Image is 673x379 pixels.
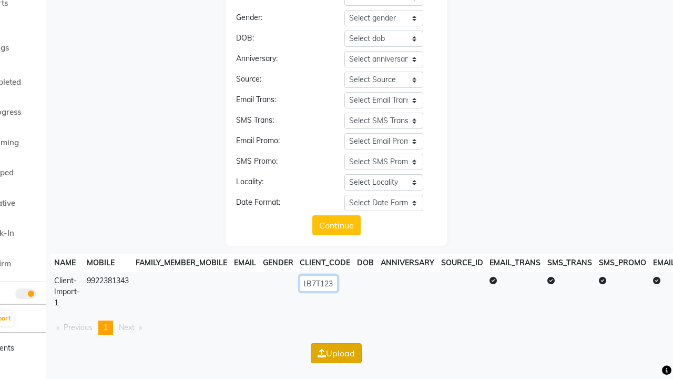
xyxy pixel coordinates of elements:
div: Anniversary: [228,53,336,67]
button: Upload [311,343,362,363]
div: Date Format: [228,197,336,211]
div: Source: [228,74,336,88]
td: 9922381343 [84,272,132,312]
div: SMS Promo: [228,156,336,170]
th: DOB [354,254,378,272]
nav: Pagination [51,321,621,335]
th: EMAIL [230,254,259,272]
th: GENDER [259,254,297,272]
span: 1 [104,323,108,332]
div: Gender: [228,12,336,26]
div: Email Trans: [228,94,336,108]
th: EMAIL_TRANS [486,254,544,272]
th: SMS_TRANS [544,254,596,272]
span: Previous [64,323,93,332]
th: FAMILY_MEMBER_MOBILE [132,254,231,272]
input: Enter code [300,275,338,292]
span: Next [119,323,135,332]
th: ANNIVERSARY [377,254,437,272]
th: NAME [51,254,84,272]
div: DOB: [228,33,336,47]
button: Continue [312,215,361,235]
th: SOURCE_ID [437,254,486,272]
div: SMS Trans: [228,115,336,129]
th: CLIENT_CODE [297,254,354,272]
div: Locality: [228,176,336,191]
td: Client-Import-1 [51,272,84,312]
div: Email Promo: [228,135,336,149]
th: SMS_PROMO [596,254,650,272]
th: MOBILE [84,254,132,272]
